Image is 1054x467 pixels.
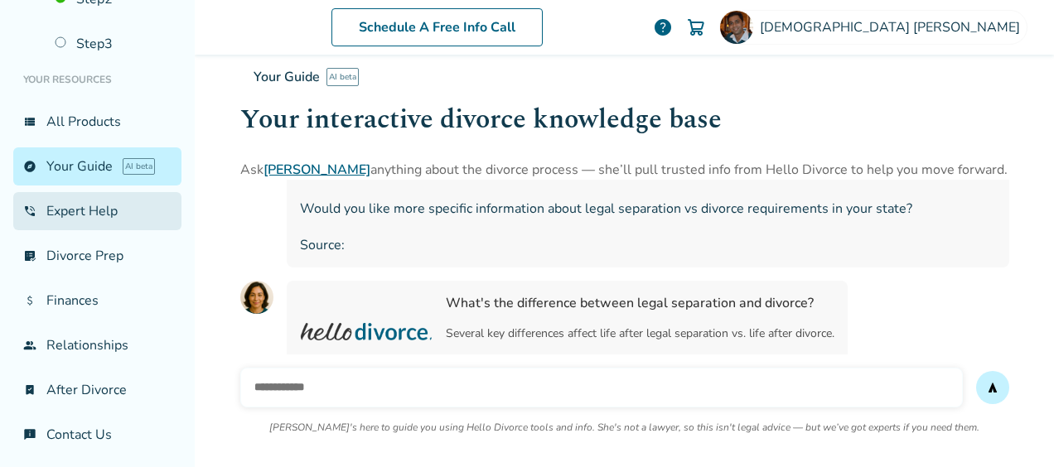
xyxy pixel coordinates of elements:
[720,11,753,44] img: Vaibhav Biniwale
[13,282,181,320] a: attach_moneyFinances
[13,371,181,409] a: bookmark_checkAfter Divorce
[13,416,181,454] a: chat_infoContact Us
[13,326,181,364] a: groupRelationships
[254,68,320,86] span: Your Guide
[760,18,1027,36] span: [DEMOGRAPHIC_DATA] [PERSON_NAME]
[45,25,181,63] a: Step3
[23,205,36,218] span: phone_in_talk
[13,192,181,230] a: phone_in_talkExpert Help
[23,428,36,441] span: chat_info
[300,294,433,369] img: What's the difference between legal separation and divorce?
[446,294,834,312] h3: What's the difference between legal separation and divorce?
[23,294,36,307] span: attach_money
[23,249,36,262] span: list_alt_check
[13,103,181,141] a: view_listAll Products
[269,421,979,434] p: [PERSON_NAME]'s here to guide you using Hello Divorce tools and info. She's not a lawyer, so this...
[653,17,673,37] a: help
[240,160,1009,180] p: Ask anything about the divorce process — she’ll pull trusted info from Hello Divorce to help you ...
[446,325,834,341] p: Several key differences affect life after legal separation vs. life after divorce.
[263,161,370,179] a: [PERSON_NAME]
[986,381,999,394] span: send
[13,63,181,96] li: Your Resources
[686,17,706,37] img: Cart
[240,281,273,314] img: AI Assistant
[23,115,36,128] span: view_list
[971,388,1054,467] iframe: Chat Widget
[240,99,1009,140] h1: Your interactive divorce knowledge base
[13,147,181,185] a: exploreYour GuideAI beta
[976,371,1009,404] button: send
[23,160,36,173] span: explore
[23,339,36,352] span: group
[123,158,155,175] span: AI beta
[13,237,181,275] a: list_alt_checkDivorce Prep
[23,383,36,397] span: bookmark_check
[331,8,543,46] a: Schedule A Free Info Call
[326,68,359,86] span: AI beta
